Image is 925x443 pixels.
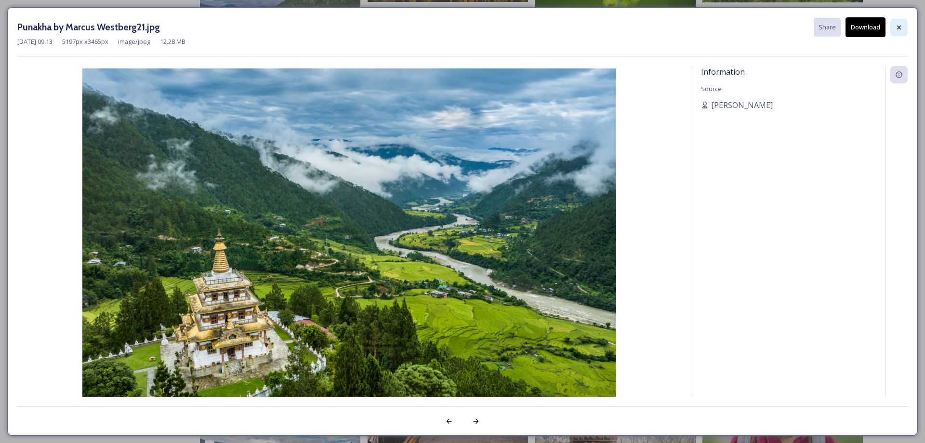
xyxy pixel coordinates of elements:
img: Punakha%20by%20Marcus%20Westberg21.jpg [17,68,681,425]
span: image/jpeg [118,37,150,46]
span: Source [701,84,722,93]
button: Download [846,17,885,37]
h3: Punakha by Marcus Westberg21.jpg [17,20,160,34]
span: [PERSON_NAME] [711,99,773,111]
button: Share [814,18,841,37]
span: 12.28 MB [160,37,185,46]
span: 5197 px x 3465 px [62,37,108,46]
span: Information [701,67,745,77]
span: [DATE] 09:13 [17,37,53,46]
